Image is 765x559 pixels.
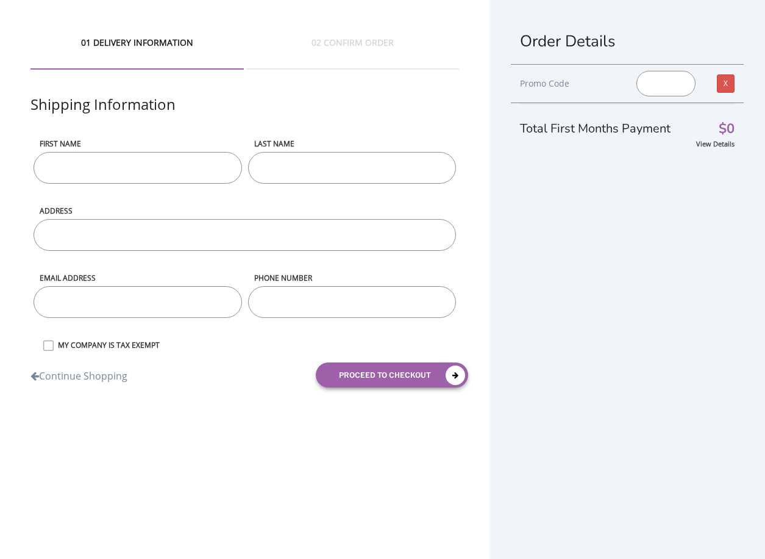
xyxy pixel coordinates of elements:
div: Promo Code [520,76,618,91]
div: 02 CONFIRM ORDER [246,37,459,70]
div: Total First Months Payment [520,103,735,137]
div: Shipping Information [30,94,459,139]
div: 01 DELIVERY INFORMATION [30,37,243,70]
label: First name [34,139,241,149]
label: phone number [248,273,456,283]
label: LAST NAME [248,139,456,149]
label: MY COMPANY IS TAX EXEMPT [52,340,459,350]
label: Email address [34,273,241,283]
a: Continue Shopping [30,363,127,383]
button: proceed to checkout [316,362,468,388]
a: X [717,74,735,93]
h1: Order Details [520,31,735,52]
span: $0 [719,123,735,135]
a: View Details [696,139,735,148]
